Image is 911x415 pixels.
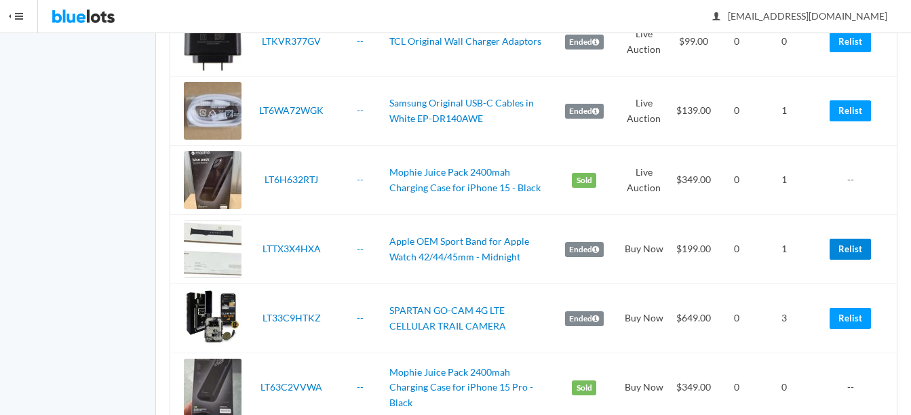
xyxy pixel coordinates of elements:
a: LTKVR377GV [262,35,321,47]
a: LT6H632RTJ [265,174,318,185]
a: Apple OEM Sport Band for Apple Watch 42/44/45mm - Midnight [389,235,529,262]
td: 0 [718,215,755,284]
a: Relist [830,308,871,329]
label: Sold [572,380,596,395]
td: Live Auction [619,7,669,77]
a: -- [357,312,364,323]
td: $349.00 [669,146,718,215]
td: 3 [755,284,813,353]
label: Ended [565,35,604,50]
td: $199.00 [669,215,718,284]
a: -- [357,381,364,393]
a: Relist [830,239,871,260]
a: -- [357,104,364,116]
td: 1 [755,215,813,284]
td: 0 [718,77,755,146]
span: [EMAIL_ADDRESS][DOMAIN_NAME] [713,10,887,22]
label: Ended [565,104,604,119]
td: Buy Now [619,215,669,284]
td: 0 [718,7,755,77]
a: Samsung Original USB-C Cables in White EP-DR140AWE [389,97,534,124]
a: Mophie Juice Pack 2400mah Charging Case for iPhone 15 Pro - Black [389,366,533,408]
td: -- [813,146,897,215]
a: LT63C2VVWA [260,381,322,393]
td: Live Auction [619,146,669,215]
a: Relist [830,31,871,52]
a: LT33C9HTKZ [263,312,321,323]
a: TCL Original Wall Charger Adaptors [389,35,541,47]
td: $649.00 [669,284,718,353]
a: SPARTAN GO-CAM 4G LTE CELLULAR TRAIL CAMERA [389,304,506,332]
td: 0 [718,284,755,353]
a: -- [357,35,364,47]
td: Live Auction [619,77,669,146]
ion-icon: person [710,11,723,24]
a: LTTX3X4HXA [263,243,321,254]
a: LT6WA72WGK [259,104,324,116]
label: Ended [565,242,604,257]
td: 1 [755,77,813,146]
td: 0 [718,146,755,215]
a: -- [357,243,364,254]
td: Buy Now [619,284,669,353]
a: Relist [830,100,871,121]
label: Sold [572,173,596,188]
a: -- [357,174,364,185]
td: $139.00 [669,77,718,146]
td: 0 [755,7,813,77]
label: Ended [565,311,604,326]
td: $99.00 [669,7,718,77]
td: 1 [755,146,813,215]
a: Mophie Juice Pack 2400mah Charging Case for iPhone 15 - Black [389,166,541,193]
